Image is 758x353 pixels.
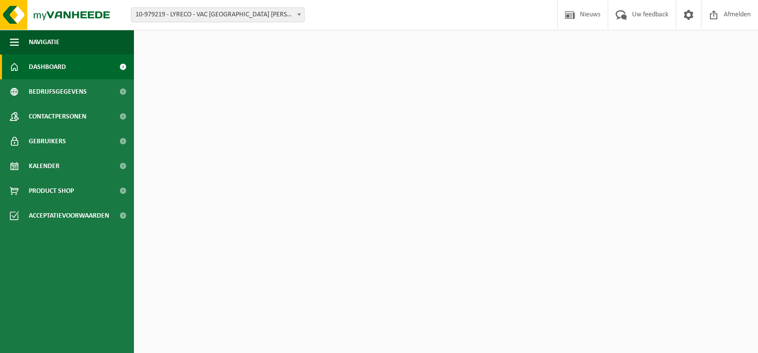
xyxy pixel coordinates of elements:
span: Bedrijfsgegevens [29,79,87,104]
span: Kalender [29,154,60,178]
span: Navigatie [29,30,60,55]
span: Dashboard [29,55,66,79]
span: Gebruikers [29,129,66,154]
span: 10-979219 - LYRECO - VAC BRUSSEL H.TEIRLINCK - BRUSSEL [131,8,304,22]
span: Product Shop [29,178,74,203]
span: Acceptatievoorwaarden [29,203,109,228]
span: 10-979219 - LYRECO - VAC BRUSSEL H.TEIRLINCK - BRUSSEL [131,7,305,22]
span: Contactpersonen [29,104,86,129]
